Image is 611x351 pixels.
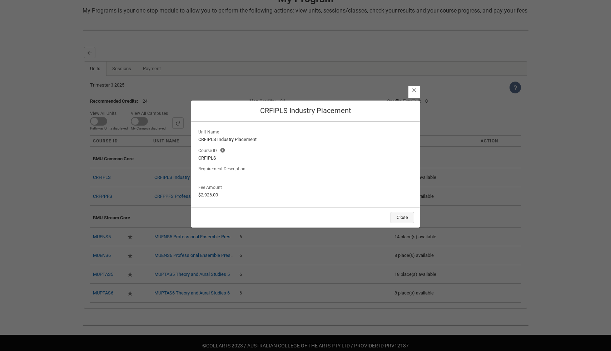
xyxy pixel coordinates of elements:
p: Fee Amount [198,183,225,191]
span: Unit Name [198,127,222,135]
h2: CRFIPLS Industry Placement [197,106,414,115]
button: Close [391,212,414,223]
span: Requirement Description [198,164,248,172]
button: Close [411,87,417,93]
lightning-formatted-text: CRFIPLS Industry Placement [198,136,413,143]
lightning-formatted-text: CRFIPLS [198,155,413,162]
lightning-formatted-number: $2,926.00 [198,192,218,198]
span: Course ID [198,146,220,154]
